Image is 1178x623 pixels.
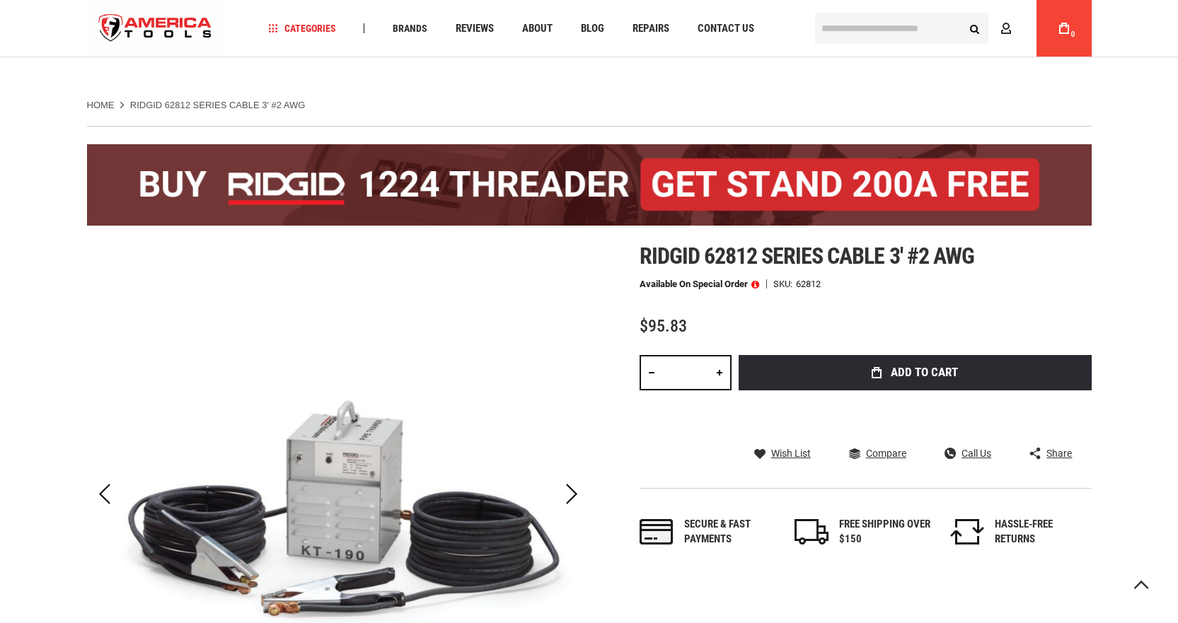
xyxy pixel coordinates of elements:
span: 0 [1071,30,1075,38]
div: FREE SHIPPING OVER $150 [839,517,931,547]
span: Reviews [456,23,494,34]
a: Home [87,99,115,112]
div: Secure & fast payments [684,517,776,547]
a: store logo [87,2,224,55]
span: Categories [268,23,336,33]
a: About [516,19,559,38]
span: Compare [866,448,906,458]
span: $95.83 [640,316,687,336]
strong: SKU [773,279,796,289]
span: About [522,23,553,34]
p: Available on Special Order [640,279,759,289]
a: Categories [262,19,342,38]
a: Compare [849,447,906,460]
a: Reviews [449,19,500,38]
span: Call Us [962,448,991,458]
button: Add to Cart [739,355,1092,390]
a: Blog [574,19,611,38]
span: Ridgid 62812 series cable 3' #2 awg [640,243,974,269]
img: America Tools [87,2,224,55]
span: Repairs [633,23,669,34]
img: shipping [795,519,828,545]
span: Wish List [771,448,811,458]
span: Add to Cart [891,366,958,378]
a: Call Us [945,447,991,460]
a: Contact Us [691,19,761,38]
span: Brands [393,23,427,33]
strong: RIDGID 62812 SERIES CABLE 3' #2 AWG [130,100,306,110]
div: 62812 [796,279,821,289]
img: BOGO: Buy the RIDGID® 1224 Threader (26092), get the 92467 200A Stand FREE! [87,144,1092,226]
a: Repairs [626,19,676,38]
img: payments [640,519,674,545]
a: Wish List [754,447,811,460]
img: returns [950,519,984,545]
button: Search [962,15,988,42]
span: Contact Us [698,23,754,34]
div: HASSLE-FREE RETURNS [995,517,1087,547]
span: Blog [581,23,604,34]
a: Brands [386,19,434,38]
span: Share [1046,448,1072,458]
